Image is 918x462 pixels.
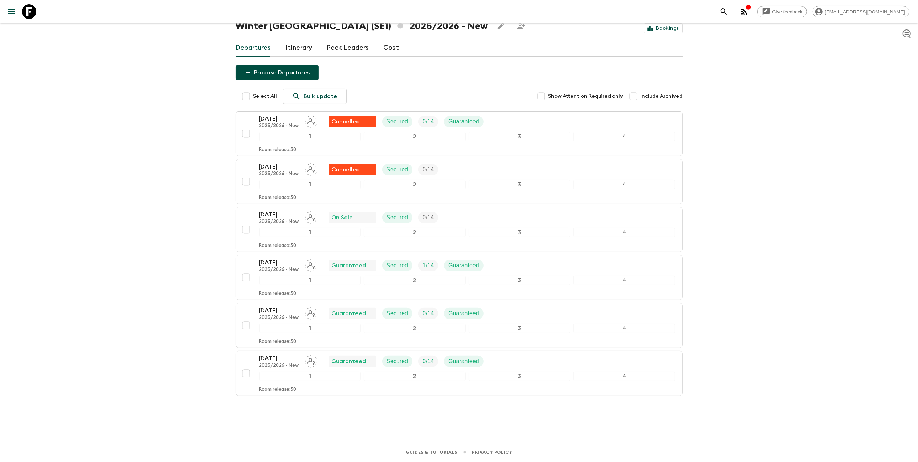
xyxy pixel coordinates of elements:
p: Room release: 30 [259,243,297,249]
p: 0 / 14 [423,357,434,366]
div: 1 [259,180,361,189]
span: Assign pack leader [305,309,317,315]
div: 1 [259,132,361,141]
div: 2 [364,180,466,189]
div: 3 [469,132,571,141]
span: Assign pack leader [305,118,317,123]
p: Secured [387,165,408,174]
span: Share this itinerary [514,19,529,33]
p: On Sale [332,213,353,222]
p: 2025/2026 - New [259,219,299,225]
p: Room release: 30 [259,291,297,297]
p: Guaranteed [448,117,479,126]
div: Trip Fill [418,356,438,367]
button: search adventures [717,4,731,19]
p: Cancelled [332,117,360,126]
p: 0 / 14 [423,117,434,126]
button: [DATE]2025/2026 - NewAssign pack leaderGuaranteedSecuredTrip FillGuaranteed1234Room release:30 [236,303,683,348]
div: 2 [364,372,466,381]
p: 0 / 14 [423,213,434,222]
button: menu [4,4,19,19]
button: Propose Departures [236,65,319,80]
p: [DATE] [259,354,299,363]
p: Guaranteed [448,357,479,366]
button: Edit this itinerary [494,19,508,33]
a: Give feedback [757,6,807,17]
p: Secured [387,213,408,222]
a: Cost [384,39,399,57]
p: Guaranteed [332,357,366,366]
a: Privacy Policy [472,448,512,456]
p: 2025/2026 - New [259,363,299,369]
span: Assign pack leader [305,214,317,219]
div: [EMAIL_ADDRESS][DOMAIN_NAME] [813,6,909,17]
p: Guaranteed [332,309,366,318]
p: [DATE] [259,114,299,123]
div: 4 [573,372,675,381]
div: Flash Pack cancellation [329,164,376,175]
div: 3 [469,324,571,333]
div: 2 [364,228,466,237]
span: Show Attention Required only [548,93,623,100]
p: 2025/2026 - New [259,123,299,129]
div: 3 [469,372,571,381]
a: Itinerary [286,39,313,57]
div: Secured [382,116,413,127]
p: Cancelled [332,165,360,174]
a: Bulk update [283,89,347,104]
p: 2025/2026 - New [259,267,299,273]
button: [DATE]2025/2026 - NewAssign pack leaderGuaranteedSecuredTrip FillGuaranteed1234Room release:30 [236,351,683,396]
span: Include Archived [641,93,683,100]
p: Room release: 30 [259,387,297,393]
p: Guaranteed [332,261,366,270]
a: Departures [236,39,271,57]
div: 2 [364,132,466,141]
span: Give feedback [768,9,807,15]
p: 2025/2026 - New [259,315,299,321]
div: Secured [382,356,413,367]
p: 2025/2026 - New [259,171,299,177]
span: Assign pack leader [305,262,317,267]
div: Secured [382,212,413,223]
p: Secured [387,357,408,366]
div: Trip Fill [418,308,438,319]
button: [DATE]2025/2026 - NewAssign pack leaderFlash Pack cancellationSecuredTrip Fill1234Room release:30 [236,159,683,204]
div: 3 [469,228,571,237]
p: Guaranteed [448,261,479,270]
div: 2 [364,276,466,285]
p: Room release: 30 [259,195,297,201]
p: 1 / 14 [423,261,434,270]
button: [DATE]2025/2026 - NewAssign pack leaderFlash Pack cancellationSecuredTrip FillGuaranteed1234Room ... [236,111,683,156]
button: [DATE]2025/2026 - NewAssign pack leaderGuaranteedSecuredTrip FillGuaranteed1234Room release:30 [236,255,683,300]
p: Bulk update [304,92,338,101]
div: 4 [573,228,675,237]
div: Secured [382,164,413,175]
p: Secured [387,309,408,318]
div: 1 [259,276,361,285]
a: Pack Leaders [327,39,369,57]
div: Trip Fill [418,260,438,271]
a: Guides & Tutorials [405,448,457,456]
a: Bookings [644,23,683,33]
button: [DATE]2025/2026 - NewAssign pack leaderOn SaleSecuredTrip Fill1234Room release:30 [236,207,683,252]
p: 0 / 14 [423,309,434,318]
div: 4 [573,132,675,141]
div: Trip Fill [418,116,438,127]
p: [DATE] [259,258,299,267]
div: 4 [573,324,675,333]
div: 3 [469,180,571,189]
div: 4 [573,180,675,189]
div: Secured [382,260,413,271]
span: Assign pack leader [305,357,317,363]
span: Assign pack leader [305,166,317,171]
p: Secured [387,261,408,270]
span: [EMAIL_ADDRESS][DOMAIN_NAME] [821,9,909,15]
span: Select All [253,93,277,100]
h1: Winter [GEOGRAPHIC_DATA] (SE1) 2025/2026 - New [236,19,488,33]
p: [DATE] [259,306,299,315]
p: [DATE] [259,210,299,219]
p: Room release: 30 [259,339,297,345]
p: 0 / 14 [423,165,434,174]
p: Room release: 30 [259,147,297,153]
div: Trip Fill [418,212,438,223]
